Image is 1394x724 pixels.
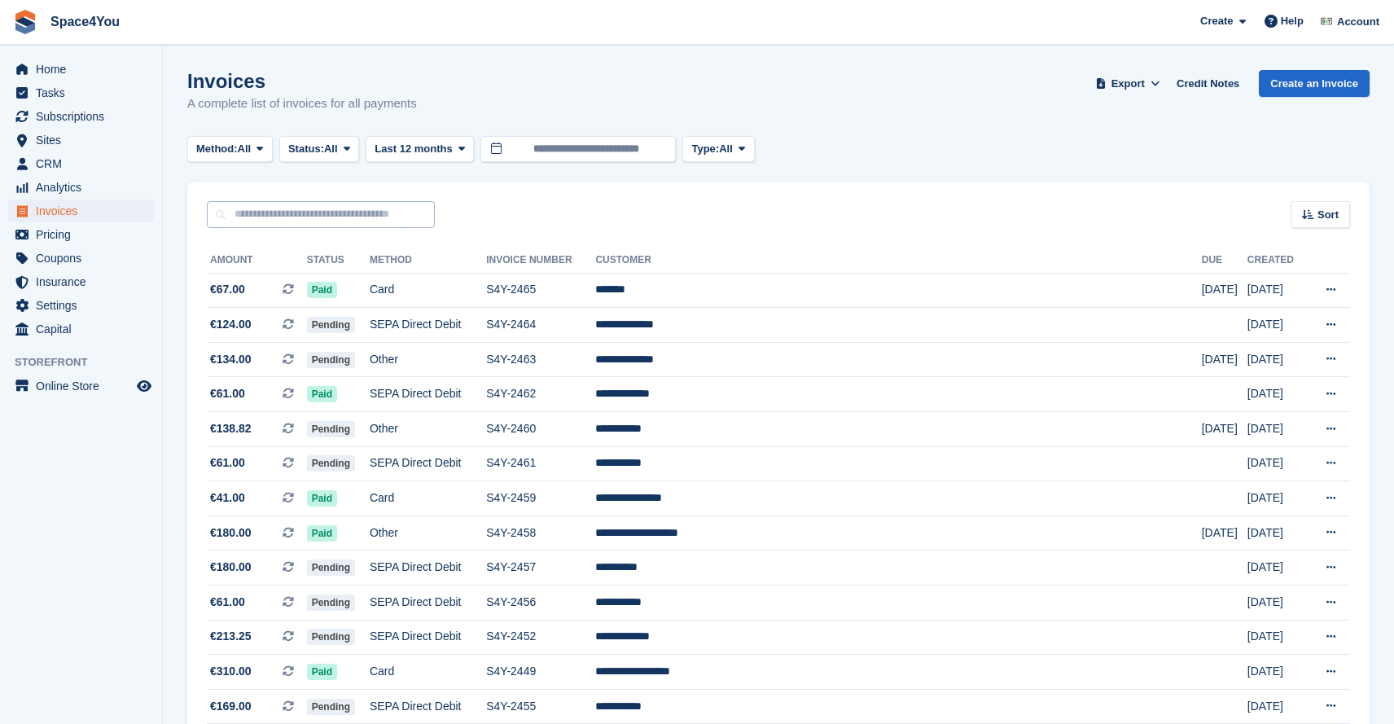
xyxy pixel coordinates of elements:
[307,317,355,333] span: Pending
[691,141,719,157] span: Type:
[1247,342,1307,377] td: [DATE]
[187,94,417,113] p: A complete list of invoices for all payments
[1247,248,1307,274] th: Created
[8,200,154,222] a: menu
[8,105,154,128] a: menu
[1247,551,1307,586] td: [DATE]
[36,152,134,175] span: CRM
[370,620,486,655] td: SEPA Direct Debit
[307,455,355,472] span: Pending
[210,698,252,715] span: €169.00
[1318,13,1335,29] img: Finn-Kristof Kausch
[1111,76,1145,92] span: Export
[370,342,486,377] td: Other
[486,412,595,447] td: S4Y-2460
[8,270,154,293] a: menu
[210,281,245,298] span: €67.00
[1247,620,1307,655] td: [DATE]
[1247,446,1307,481] td: [DATE]
[210,663,252,680] span: €310.00
[370,308,486,343] td: SEPA Direct Debit
[1247,689,1307,724] td: [DATE]
[370,273,486,308] td: Card
[370,689,486,724] td: SEPA Direct Debit
[1281,13,1304,29] span: Help
[1247,377,1307,412] td: [DATE]
[486,377,595,412] td: S4Y-2462
[207,248,307,274] th: Amount
[1202,248,1247,274] th: Due
[375,141,452,157] span: Last 12 months
[1337,14,1379,30] span: Account
[1202,342,1247,377] td: [DATE]
[8,58,154,81] a: menu
[307,699,355,715] span: Pending
[307,421,355,437] span: Pending
[1247,273,1307,308] td: [DATE]
[370,481,486,516] td: Card
[36,247,134,270] span: Coupons
[370,446,486,481] td: SEPA Direct Debit
[719,141,733,157] span: All
[36,129,134,151] span: Sites
[486,551,595,586] td: S4Y-2457
[36,318,134,340] span: Capital
[1247,308,1307,343] td: [DATE]
[486,586,595,621] td: S4Y-2456
[307,352,355,368] span: Pending
[1202,516,1247,551] td: [DATE]
[486,273,595,308] td: S4Y-2465
[36,176,134,199] span: Analytics
[196,141,238,157] span: Method:
[1202,412,1247,447] td: [DATE]
[486,689,595,724] td: S4Y-2455
[8,294,154,317] a: menu
[370,655,486,690] td: Card
[210,489,245,507] span: €41.00
[36,294,134,317] span: Settings
[210,385,245,402] span: €61.00
[36,375,134,397] span: Online Store
[1317,207,1339,223] span: Sort
[1259,70,1370,97] a: Create an Invoice
[8,152,154,175] a: menu
[238,141,252,157] span: All
[8,318,154,340] a: menu
[36,58,134,81] span: Home
[595,248,1201,274] th: Customer
[210,316,252,333] span: €124.00
[36,81,134,104] span: Tasks
[486,516,595,551] td: S4Y-2458
[1247,412,1307,447] td: [DATE]
[370,551,486,586] td: SEPA Direct Debit
[307,595,355,611] span: Pending
[210,420,252,437] span: €138.82
[210,628,252,645] span: €213.25
[307,490,337,507] span: Paid
[486,446,595,481] td: S4Y-2461
[307,386,337,402] span: Paid
[370,586,486,621] td: SEPA Direct Debit
[1247,586,1307,621] td: [DATE]
[1202,273,1247,308] td: [DATE]
[279,136,359,163] button: Status: All
[370,516,486,551] td: Other
[44,8,126,35] a: Space4You
[1200,13,1233,29] span: Create
[288,141,324,157] span: Status:
[8,81,154,104] a: menu
[1247,516,1307,551] td: [DATE]
[486,248,595,274] th: Invoice Number
[682,136,754,163] button: Type: All
[15,354,162,371] span: Storefront
[8,129,154,151] a: menu
[370,412,486,447] td: Other
[8,375,154,397] a: menu
[210,454,245,472] span: €61.00
[1170,70,1246,97] a: Credit Notes
[1247,655,1307,690] td: [DATE]
[366,136,474,163] button: Last 12 months
[210,351,252,368] span: €134.00
[187,70,417,92] h1: Invoices
[486,620,595,655] td: S4Y-2452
